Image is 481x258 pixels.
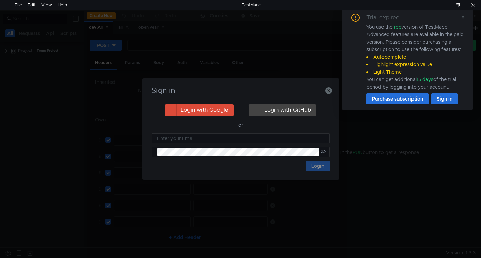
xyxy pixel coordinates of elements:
[417,76,433,82] span: 15 days
[249,104,316,116] button: Login with GitHub
[366,14,408,22] div: Trial expired
[366,68,465,76] li: Light Theme
[366,53,465,61] li: Autocomplete
[152,121,330,129] div: — or —
[431,93,458,104] button: Sign in
[151,87,331,95] h3: Sign in
[366,76,465,91] div: You can get additional of the trial period by logging into your account.
[366,61,465,68] li: Highlight expression value
[165,104,234,116] button: Login with Google
[366,93,429,104] button: Purchase subscription
[366,23,465,91] div: You use the version of TestMace. Advanced features are available in the paid version. Please cons...
[157,135,326,142] input: Enter your Email
[392,24,401,30] span: free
